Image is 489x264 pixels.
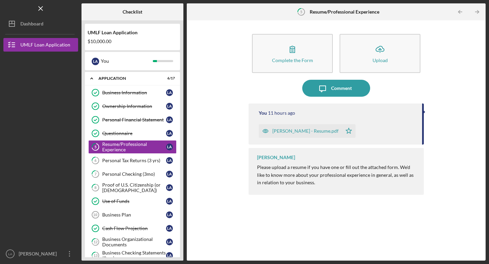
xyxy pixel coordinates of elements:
[331,80,352,97] div: Comment
[257,155,295,160] div: [PERSON_NAME]
[302,80,370,97] button: Comment
[300,10,302,14] tspan: 5
[373,58,388,63] div: Upload
[166,239,173,245] div: L A
[166,184,173,191] div: L A
[272,58,313,63] div: Complete the Form
[17,247,61,262] div: [PERSON_NAME]
[123,9,142,15] b: Checklist
[310,9,379,15] b: Resume/Professional Experience
[88,222,177,235] a: Cash Flow ProjectionLA
[93,253,97,258] tspan: 13
[166,157,173,164] div: L A
[166,144,173,150] div: L A
[166,211,173,218] div: L A
[88,127,177,140] a: QuestionnaireLA
[257,164,417,186] p: Please upload a resume if you have one or fill out the attached form. We'd like to know more abou...
[94,145,96,149] tspan: 5
[92,58,99,65] div: L A
[102,171,166,177] div: Personal Checking (3mo)
[20,17,43,32] div: Dashboard
[93,213,97,217] tspan: 10
[102,90,166,95] div: Business Information
[94,172,97,176] tspan: 7
[259,124,356,138] button: [PERSON_NAME] - Resume.pdf
[272,128,339,134] div: [PERSON_NAME] - Resume.pdf
[94,186,96,190] tspan: 8
[102,199,166,204] div: Use of Funds
[88,208,177,222] a: 10Business PlanLA
[252,34,333,73] button: Complete the Form
[166,103,173,110] div: L A
[102,117,166,122] div: Personal Financial Statement
[20,38,70,53] div: UMLF Loan Application
[268,110,295,116] time: 2025-10-09 05:19
[166,89,173,96] div: L A
[102,212,166,218] div: Business Plan
[166,171,173,177] div: L A
[88,181,177,194] a: 8Proof of U.S. Citizenship (or [DEMOGRAPHIC_DATA])LA
[166,116,173,123] div: L A
[3,17,78,31] button: Dashboard
[98,76,158,80] div: Application
[93,240,97,244] tspan: 12
[166,130,173,137] div: L A
[102,142,166,152] div: Resume/Professional Experience
[88,30,177,35] div: UMLF Loan Application
[88,140,177,154] a: 5Resume/Professional ExperienceLA
[166,225,173,232] div: L A
[88,249,177,262] a: 13Business Checking Statements (3mo)LA
[88,167,177,181] a: 7Personal Checking (3mo)LA
[88,99,177,113] a: Ownership InformationLA
[163,76,175,80] div: 6 / 17
[102,237,166,247] div: Business Organizational Documents
[166,252,173,259] div: L A
[102,250,166,261] div: Business Checking Statements (3mo)
[88,86,177,99] a: Business InformationLA
[88,154,177,167] a: 6Personal Tax Returns (3 yrs)LA
[101,55,153,67] div: You
[102,182,166,193] div: Proof of U.S. Citizenship (or [DEMOGRAPHIC_DATA])
[166,198,173,205] div: L A
[102,131,166,136] div: Questionnaire
[94,158,97,163] tspan: 6
[340,34,420,73] button: Upload
[102,103,166,109] div: Ownership Information
[88,194,177,208] a: Use of FundsLA
[102,158,166,163] div: Personal Tax Returns (3 yrs)
[8,252,12,256] text: LA
[88,39,177,44] div: $10,000.00
[259,110,267,116] div: You
[88,113,177,127] a: Personal Financial StatementLA
[88,235,177,249] a: 12Business Organizational DocumentsLA
[3,38,78,52] button: UMLF Loan Application
[102,226,166,231] div: Cash Flow Projection
[3,247,78,261] button: LA[PERSON_NAME]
